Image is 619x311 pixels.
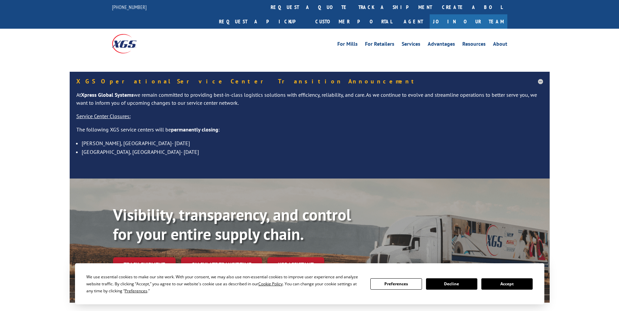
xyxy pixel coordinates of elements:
[125,288,147,294] span: Preferences
[214,14,310,29] a: Request a pickup
[75,263,544,304] div: Cookie Consent Prompt
[181,257,262,272] a: Calculate transit time
[397,14,430,29] a: Agent
[462,41,486,49] a: Resources
[76,78,543,84] h5: XGS Operational Service Center Transition Announcement
[430,14,507,29] a: Join Our Team
[76,113,131,119] u: Service Center Closures:
[258,281,283,287] span: Cookie Policy
[86,273,362,294] div: We use essential cookies to make our site work. With your consent, we may also use non-essential ...
[365,41,394,49] a: For Retailers
[370,278,422,290] button: Preferences
[426,278,477,290] button: Decline
[82,147,543,156] li: [GEOGRAPHIC_DATA], [GEOGRAPHIC_DATA]- [DATE]
[428,41,455,49] a: Advantages
[402,41,420,49] a: Services
[310,14,397,29] a: Customer Portal
[337,41,358,49] a: For Mills
[481,278,533,290] button: Accept
[113,257,176,271] a: Track shipment
[267,257,324,272] a: XGS ASSISTANT
[81,91,134,98] strong: Xpress Global Systems
[113,204,351,244] b: Visibility, transparency, and control for your entire supply chain.
[112,4,147,10] a: [PHONE_NUMBER]
[493,41,507,49] a: About
[171,126,218,133] strong: permanently closing
[76,126,543,139] p: The following XGS service centers will be :
[82,139,543,147] li: [PERSON_NAME], [GEOGRAPHIC_DATA]- [DATE]
[76,91,543,112] p: At we remain committed to providing best-in-class logistics solutions with efficiency, reliabilit...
